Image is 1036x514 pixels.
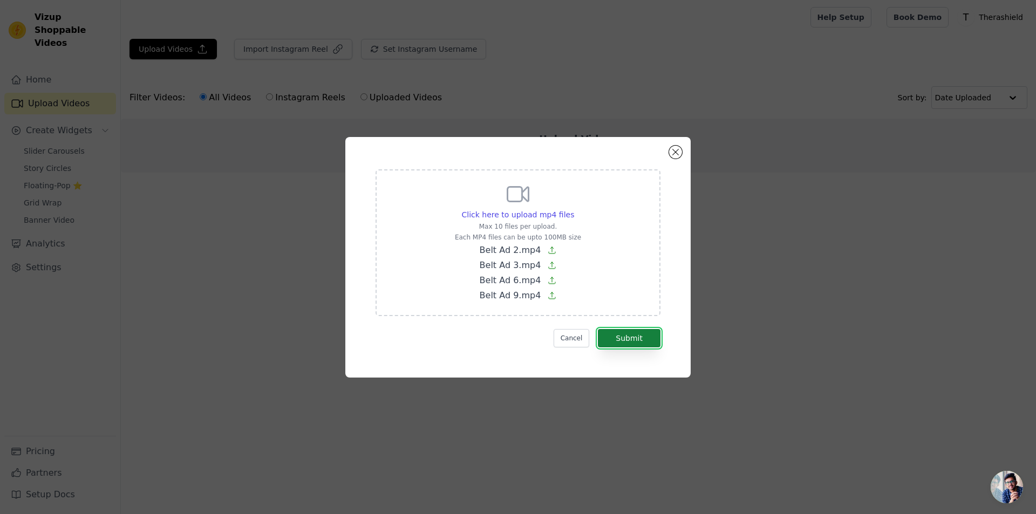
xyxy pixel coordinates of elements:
span: Belt Ad 6.mp4 [480,275,541,285]
button: Submit [598,329,660,347]
button: Close modal [669,146,682,159]
span: Belt Ad 3.mp4 [480,260,541,270]
div: Open chat [991,471,1023,503]
button: Cancel [554,329,590,347]
span: Click here to upload mp4 files [462,210,575,219]
p: Each MP4 files can be upto 100MB size [455,233,581,242]
span: Belt Ad 2.mp4 [480,245,541,255]
p: Max 10 files per upload. [455,222,581,231]
span: Belt Ad 9.mp4 [480,290,541,300]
